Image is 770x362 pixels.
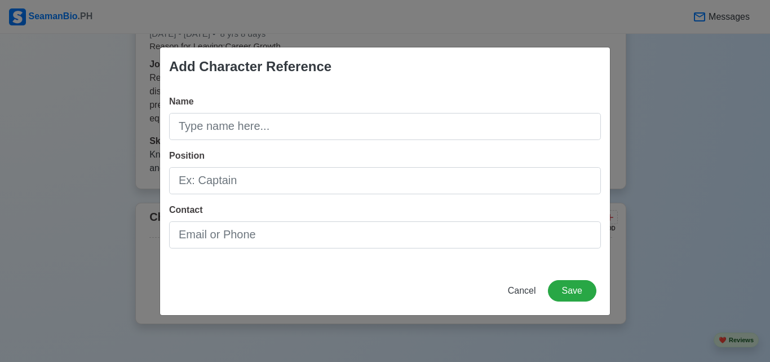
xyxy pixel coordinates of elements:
input: Type name here... [169,113,601,140]
span: Cancel [508,286,536,295]
span: Contact [169,205,203,215]
span: Name [169,97,194,106]
span: Position [169,151,205,160]
div: Add Character Reference [169,56,331,77]
input: Email or Phone [169,221,601,248]
button: Save [548,280,596,302]
input: Ex: Captain [169,167,601,194]
button: Cancel [501,280,543,302]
